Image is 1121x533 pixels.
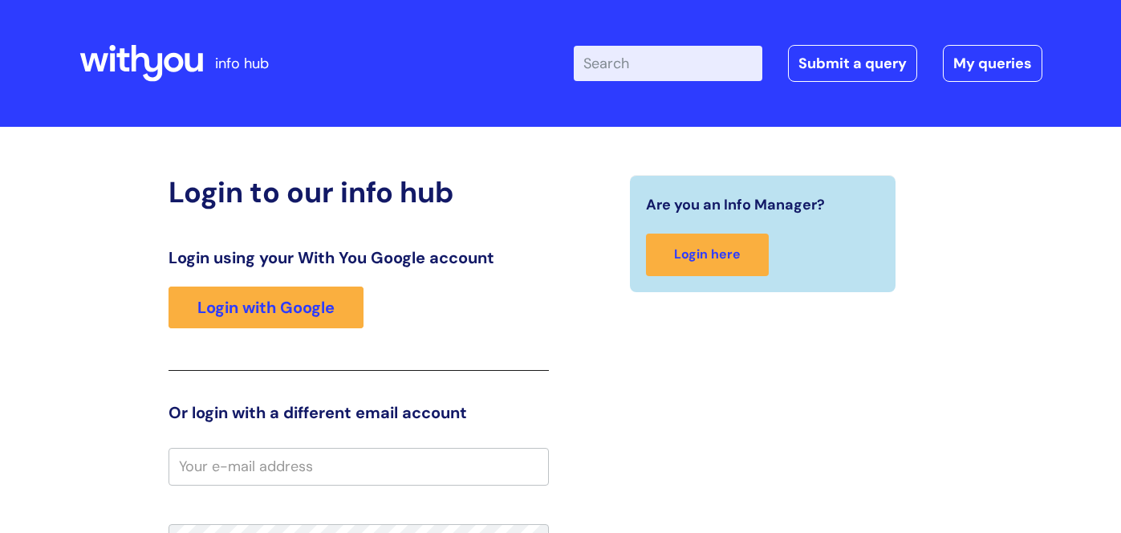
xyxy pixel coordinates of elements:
a: My queries [943,45,1042,82]
p: info hub [215,51,269,76]
input: Search [574,46,762,81]
h3: Or login with a different email account [169,403,549,422]
a: Submit a query [788,45,917,82]
input: Your e-mail address [169,448,549,485]
h2: Login to our info hub [169,175,549,210]
a: Login here [646,234,769,276]
h3: Login using your With You Google account [169,248,549,267]
span: Are you an Info Manager? [646,192,825,218]
a: Login with Google [169,287,364,328]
